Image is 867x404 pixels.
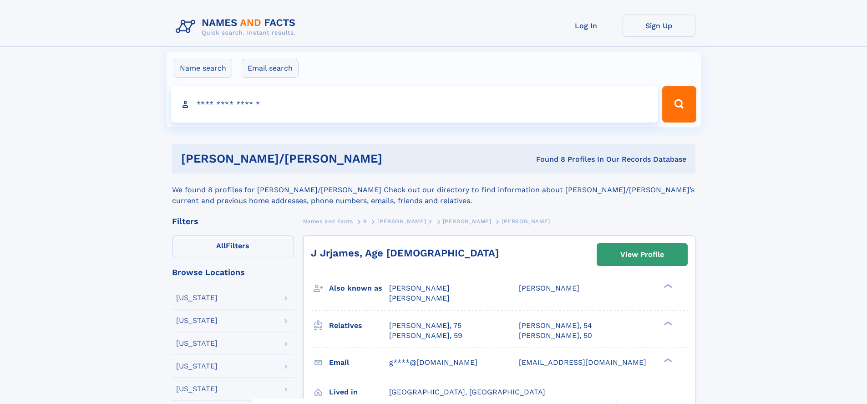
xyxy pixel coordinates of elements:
[519,358,646,367] span: [EMAIL_ADDRESS][DOMAIN_NAME]
[459,154,686,164] div: Found 8 Profiles In Our Records Database
[662,86,696,123] button: Search Button
[329,318,389,333] h3: Relatives
[303,215,353,227] a: Names and Facts
[176,340,218,347] div: [US_STATE]
[662,357,673,363] div: ❯
[311,247,499,259] a: J Jrjames, Age [DEMOGRAPHIC_DATA]
[363,218,367,225] span: R
[550,15,623,37] a: Log In
[176,294,218,302] div: [US_STATE]
[172,174,695,206] div: We found 8 profiles for [PERSON_NAME]/[PERSON_NAME] Check out our directory to find information a...
[377,218,432,225] span: [PERSON_NAME] jr
[597,244,687,266] a: View Profile
[172,15,303,39] img: Logo Names and Facts
[662,283,673,289] div: ❯
[329,281,389,296] h3: Also known as
[662,320,673,326] div: ❯
[172,217,294,225] div: Filters
[389,294,450,302] span: [PERSON_NAME]
[389,331,462,341] a: [PERSON_NAME], 59
[443,218,492,225] span: [PERSON_NAME]
[389,284,450,292] span: [PERSON_NAME]
[502,218,550,225] span: [PERSON_NAME]
[176,385,218,393] div: [US_STATE]
[389,388,545,396] span: [GEOGRAPHIC_DATA], [GEOGRAPHIC_DATA]
[176,363,218,370] div: [US_STATE]
[176,317,218,324] div: [US_STATE]
[172,235,294,257] label: Filters
[519,321,592,331] a: [PERSON_NAME], 54
[623,15,695,37] a: Sign Up
[242,59,299,78] label: Email search
[443,215,492,227] a: [PERSON_NAME]
[519,284,579,292] span: [PERSON_NAME]
[181,153,459,164] h1: [PERSON_NAME]/[PERSON_NAME]
[519,331,592,341] a: [PERSON_NAME], 50
[329,384,389,400] h3: Lived in
[389,321,461,331] a: [PERSON_NAME], 75
[171,86,659,123] input: search input
[329,355,389,370] h3: Email
[363,215,367,227] a: R
[174,59,232,78] label: Name search
[620,244,664,265] div: View Profile
[172,268,294,276] div: Browse Locations
[216,241,226,250] span: All
[377,215,432,227] a: [PERSON_NAME] jr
